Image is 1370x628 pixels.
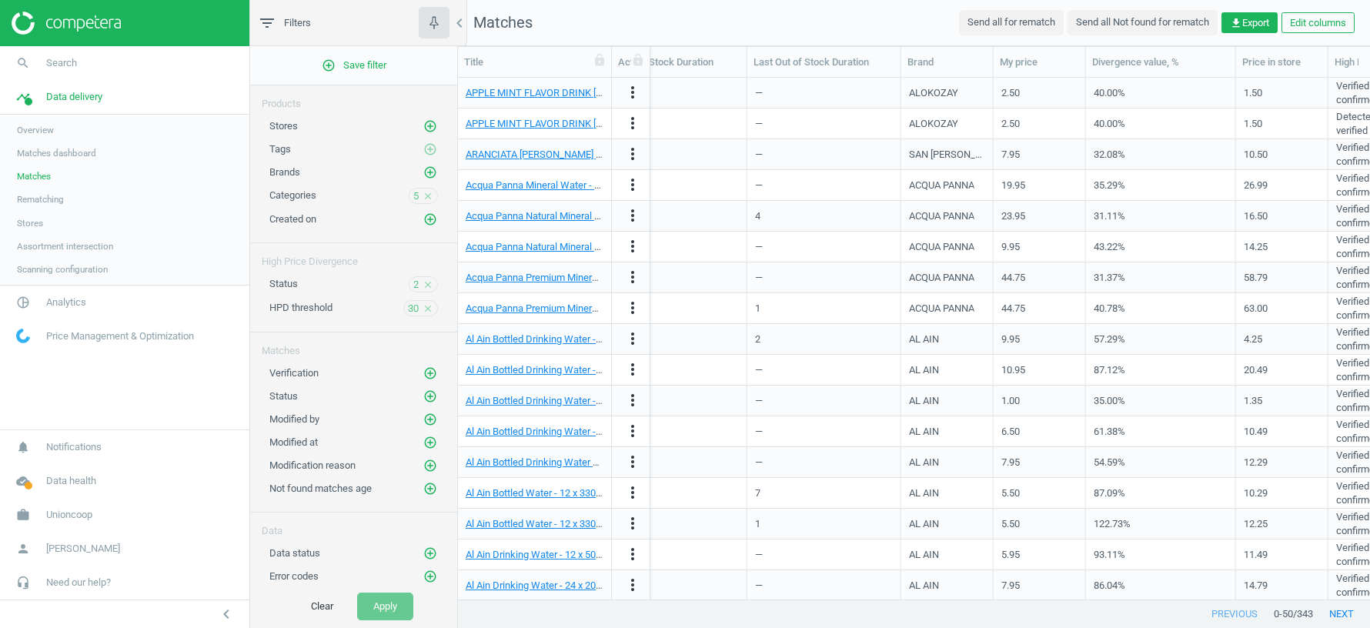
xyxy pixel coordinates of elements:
[423,413,437,426] i: add_circle_outline
[909,486,939,500] div: AL AIN
[909,456,939,469] div: AL AIN
[269,166,300,178] span: Brands
[250,243,457,269] div: High Price Divergence
[17,170,51,182] span: Matches
[269,483,372,494] span: Not found matches age
[269,189,316,201] span: Categories
[623,545,642,563] i: more_vert
[755,332,760,346] div: 2
[207,604,246,624] button: chevron_left
[423,212,437,226] i: add_circle_outline
[623,114,642,134] button: more_vert
[413,189,419,203] span: 5
[269,213,316,225] span: Created on
[46,576,111,590] span: Need our help?
[17,217,43,229] span: Stores
[466,272,715,283] a: Acqua Panna Premium Mineral Water - 6 x 1.5 L [1.5L 5+1]
[1244,479,1320,506] div: 10.29
[1001,418,1078,445] div: 6.50
[623,299,642,317] i: more_vert
[8,500,38,529] i: work
[269,436,318,448] span: Modified at
[284,16,311,30] span: Filters
[1001,572,1078,599] div: 7.95
[755,141,893,168] div: —
[466,118,630,129] a: APPLE MINT FLAVOR DRINK [ 250ML]
[1293,607,1313,621] span: / 343
[423,303,433,314] i: close
[269,302,332,313] span: HPD threshold
[269,570,319,582] span: Error codes
[1094,110,1228,137] div: 40.00%
[623,514,642,534] button: more_vert
[250,85,457,111] div: Products
[423,389,438,404] button: add_circle_outline
[458,78,1370,600] div: grid
[623,391,642,409] i: more_vert
[46,56,77,70] span: Search
[909,148,985,162] div: SAN [PERSON_NAME]
[423,389,437,403] i: add_circle_outline
[1244,326,1320,352] div: 4.25
[466,179,680,191] a: Acqua Panna Mineral Water - 6 x 500ml [500mlx6]
[1094,295,1228,322] div: 40.78%
[1000,55,1079,69] div: My price
[250,513,457,538] div: Data
[250,50,457,81] button: add_circle_outlineSave filter
[423,546,437,560] i: add_circle_outline
[466,241,693,252] a: Acqua Panna Natural Mineral Water - 750 ml [750 ml]
[623,514,642,533] i: more_vert
[909,179,974,192] div: ACQUA PANNA
[269,367,319,379] span: Verification
[466,395,661,406] a: Al Ain Bottled Drinking Water - 500ml [500 ml]
[1094,79,1228,106] div: 40.00%
[623,360,642,379] i: more_vert
[755,387,893,414] div: —
[1094,541,1228,568] div: 93.11%
[1221,12,1278,34] button: get_appExport
[1244,572,1320,599] div: 14.79
[423,366,437,380] i: add_circle_outline
[623,206,642,225] i: more_vert
[17,124,54,136] span: Overview
[466,333,701,345] a: Al Ain Bottled Drinking Water - 12 x 330ml [12 x 330 ml]
[623,422,642,442] button: more_vert
[8,433,38,462] i: notifications
[423,165,438,180] button: add_circle_outline
[638,55,740,69] div: In Stock Duration
[623,391,642,411] button: more_vert
[1244,233,1320,260] div: 14.25
[1001,387,1078,414] div: 1.00
[408,302,419,316] span: 30
[755,79,893,106] div: —
[755,356,893,383] div: —
[423,142,437,156] i: add_circle_outline
[623,422,642,440] i: more_vert
[1244,510,1320,537] div: 12.25
[909,332,939,346] div: AL AIN
[1094,449,1228,476] div: 54.59%
[1094,418,1228,445] div: 61.38%
[623,83,642,102] i: more_vert
[12,12,121,35] img: ajHJNr6hYgQAAAAASUVORK5CYII=
[623,483,642,503] button: more_vert
[46,329,194,343] span: Price Management & Optimization
[8,288,38,317] i: pie_chart_outlined
[909,394,939,408] div: AL AIN
[269,143,291,155] span: Tags
[1313,600,1370,628] button: next
[1094,572,1228,599] div: 86.04%
[17,147,96,159] span: Matches dashboard
[269,413,319,425] span: Modified by
[423,119,438,134] button: add_circle_outline
[909,302,974,316] div: ACQUA PANNA
[1094,326,1228,352] div: 57.29%
[269,120,298,132] span: Stores
[466,364,694,376] a: Al Ain Bottled Drinking Water - 24 x 330ml [24x330ml]
[959,10,1064,35] button: Send all for rematch
[623,576,642,594] i: more_vert
[755,209,760,223] div: 4
[1094,510,1228,537] div: 122.73%
[1244,202,1320,229] div: 16.50
[909,548,939,562] div: AL AIN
